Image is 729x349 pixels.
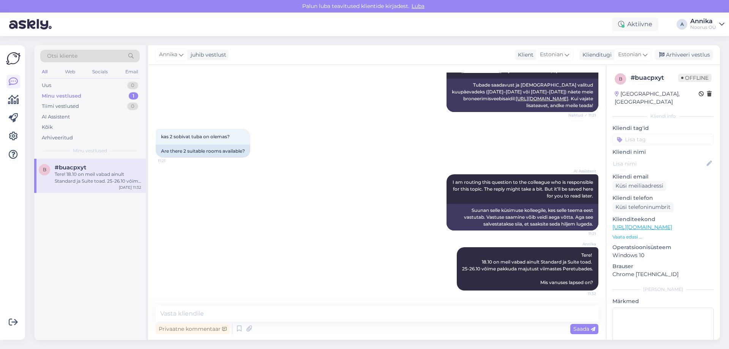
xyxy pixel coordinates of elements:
[127,103,138,110] div: 0
[612,134,714,145] input: Lisa tag
[612,124,714,132] p: Kliendi tag'id
[612,173,714,181] p: Kliendi email
[156,324,230,334] div: Privaatne kommentaar
[159,51,177,59] span: Annika
[612,148,714,156] p: Kliendi nimi
[55,164,86,171] span: #buacpxyt
[40,67,49,77] div: All
[129,92,138,100] div: 1
[573,325,595,332] span: Saada
[516,96,568,101] a: [URL][DOMAIN_NAME]
[690,18,716,24] div: Annika
[55,171,141,185] div: Tere! 18.10 on meil vabad ainult Standard ja Suite toad. 25-26.10 võime pakkuda majutust viimaste...
[612,262,714,270] p: Brauser
[42,82,51,89] div: Uus
[568,241,596,247] span: Annika
[612,113,714,120] div: Kliendi info
[568,231,596,237] span: 11:21
[631,73,678,82] div: # buacpxyt
[615,90,699,106] div: [GEOGRAPHIC_DATA], [GEOGRAPHIC_DATA]
[619,76,622,82] span: b
[568,168,596,174] span: AI Assistent
[42,123,53,131] div: Kõik
[579,51,612,59] div: Klienditugi
[63,67,77,77] div: Web
[677,19,687,30] div: A
[409,3,427,9] span: Luba
[612,17,658,31] div: Aktiivne
[188,51,226,59] div: juhib vestlust
[161,134,230,139] span: kas 2 sobivat tuba on olemas?
[612,181,666,191] div: Küsi meiliaadressi
[43,167,46,172] span: b
[447,79,598,112] div: Tubade saadavust ja [DEMOGRAPHIC_DATA] valitud kuupäevadeks ([DATE]–[DATE] või [DATE]–[DATE]) näe...
[453,179,594,199] span: I am routing this question to the colleague who is responsible for this topic. The reply might ta...
[612,297,714,305] p: Märkmed
[91,67,109,77] div: Socials
[568,291,596,297] span: 11:32
[612,194,714,202] p: Kliendi telefon
[612,224,672,231] a: [URL][DOMAIN_NAME]
[568,112,596,118] span: Nähtud ✓ 11:21
[612,234,714,240] p: Vaata edasi ...
[612,202,674,212] div: Küsi telefoninumbrit
[612,243,714,251] p: Operatsioonisüsteem
[42,113,70,121] div: AI Assistent
[47,52,77,60] span: Otsi kliente
[613,159,705,168] input: Lisa nimi
[42,134,73,142] div: Arhiveeritud
[515,51,533,59] div: Klient
[42,103,79,110] div: Tiimi vestlused
[124,67,140,77] div: Email
[119,185,141,190] div: [DATE] 11:32
[690,18,724,30] a: AnnikaNoorus OÜ
[612,251,714,259] p: Windows 10
[612,215,714,223] p: Klienditeekond
[42,92,81,100] div: Minu vestlused
[73,147,107,154] span: Minu vestlused
[612,286,714,293] div: [PERSON_NAME]
[678,74,712,82] span: Offline
[447,204,598,231] div: Suunan selle küsimuse kolleegile, kes selle teema eest vastutab. Vastuse saamine võib veidi aega ...
[655,50,713,60] div: Arhiveeri vestlus
[156,145,250,158] div: Are there 2 suitable rooms available?
[612,270,714,278] p: Chrome [TECHNICAL_ID]
[690,24,716,30] div: Noorus OÜ
[127,82,138,89] div: 0
[462,252,593,285] span: Tere! 18.10 on meil vabad ainult Standard ja Suite toad. 25-26.10 võime pakkuda majutust viimaste...
[618,51,641,59] span: Estonian
[6,51,21,66] img: Askly Logo
[540,51,563,59] span: Estonian
[158,158,186,164] span: 11:21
